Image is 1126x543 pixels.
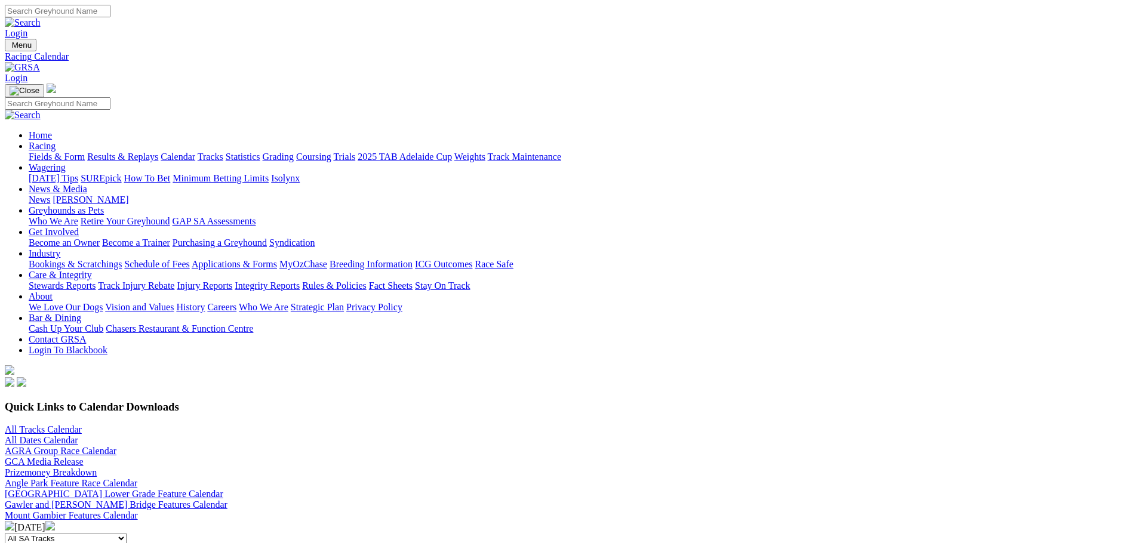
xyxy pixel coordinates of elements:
a: Track Maintenance [488,152,561,162]
a: [PERSON_NAME] [53,195,128,205]
a: Applications & Forms [192,259,277,269]
a: Gawler and [PERSON_NAME] Bridge Features Calendar [5,499,227,510]
a: [DATE] Tips [29,173,78,183]
a: Contact GRSA [29,334,86,344]
a: Rules & Policies [302,280,367,291]
div: Racing [29,152,1121,162]
a: Statistics [226,152,260,162]
a: 2025 TAB Adelaide Cup [358,152,452,162]
a: All Dates Calendar [5,435,78,445]
button: Toggle navigation [5,39,36,51]
a: Breeding Information [330,259,413,269]
img: Close [10,86,39,95]
a: Bar & Dining [29,313,81,323]
a: Privacy Policy [346,302,402,312]
a: Fact Sheets [369,280,413,291]
h3: Quick Links to Calendar Downloads [5,400,1121,414]
div: Greyhounds as Pets [29,216,1121,227]
a: Fields & Form [29,152,85,162]
a: Home [29,130,52,140]
div: Get Involved [29,237,1121,248]
a: Retire Your Greyhound [81,216,170,226]
a: Stay On Track [415,280,470,291]
div: News & Media [29,195,1121,205]
a: [GEOGRAPHIC_DATA] Lower Grade Feature Calendar [5,489,223,499]
a: Cash Up Your Club [29,323,103,334]
a: Careers [207,302,236,312]
img: chevron-left-pager-white.svg [5,521,14,530]
a: Calendar [161,152,195,162]
a: Who We Are [239,302,288,312]
a: Minimum Betting Limits [173,173,269,183]
div: [DATE] [5,521,1121,533]
a: Grading [263,152,294,162]
div: About [29,302,1121,313]
img: Search [5,17,41,28]
a: Integrity Reports [235,280,300,291]
a: Wagering [29,162,66,172]
a: Results & Replays [87,152,158,162]
a: Greyhounds as Pets [29,205,104,215]
a: News & Media [29,184,87,194]
a: Tracks [198,152,223,162]
a: Injury Reports [177,280,232,291]
img: GRSA [5,62,40,73]
span: Menu [12,41,32,50]
a: We Love Our Dogs [29,302,103,312]
a: ICG Outcomes [415,259,472,269]
a: Syndication [269,237,315,248]
img: logo-grsa-white.png [5,365,14,375]
a: Track Injury Rebate [98,280,174,291]
a: Get Involved [29,227,79,237]
a: About [29,291,53,301]
a: How To Bet [124,173,171,183]
a: MyOzChase [279,259,327,269]
a: News [29,195,50,205]
div: Bar & Dining [29,323,1121,334]
a: Login To Blackbook [29,345,107,355]
a: Care & Integrity [29,270,92,280]
a: GAP SA Assessments [173,216,256,226]
a: Coursing [296,152,331,162]
a: Isolynx [271,173,300,183]
img: Search [5,110,41,121]
a: Strategic Plan [291,302,344,312]
img: logo-grsa-white.png [47,84,56,93]
input: Search [5,5,110,17]
a: Racing [29,141,56,151]
a: Become a Trainer [102,237,170,248]
a: Racing Calendar [5,51,1121,62]
a: AGRA Group Race Calendar [5,446,116,456]
a: Bookings & Scratchings [29,259,122,269]
img: twitter.svg [17,377,26,387]
input: Search [5,97,110,110]
div: Wagering [29,173,1121,184]
button: Toggle navigation [5,84,44,97]
a: Prizemoney Breakdown [5,467,97,477]
a: Purchasing a Greyhound [173,237,267,248]
a: Mount Gambier Features Calendar [5,510,138,520]
a: Chasers Restaurant & Function Centre [106,323,253,334]
a: Become an Owner [29,237,100,248]
img: facebook.svg [5,377,14,387]
a: Industry [29,248,60,258]
a: Schedule of Fees [124,259,189,269]
div: Industry [29,259,1121,270]
a: Weights [454,152,485,162]
a: GCA Media Release [5,456,84,467]
a: Stewards Reports [29,280,96,291]
a: All Tracks Calendar [5,424,82,434]
a: SUREpick [81,173,121,183]
a: Angle Park Feature Race Calendar [5,478,137,488]
a: Login [5,73,27,83]
a: Trials [333,152,355,162]
img: chevron-right-pager-white.svg [45,521,55,530]
a: Login [5,28,27,38]
a: Who We Are [29,216,78,226]
a: History [176,302,205,312]
a: Vision and Values [105,302,174,312]
div: Care & Integrity [29,280,1121,291]
a: Race Safe [475,259,513,269]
